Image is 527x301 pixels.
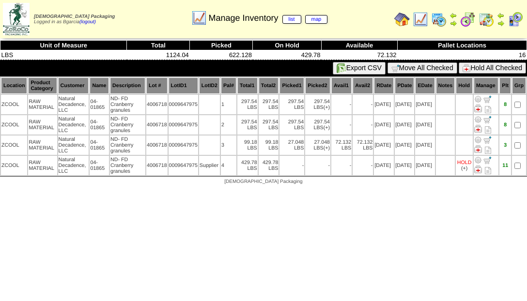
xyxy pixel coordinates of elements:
td: [DATE] [415,115,434,135]
td: RAW MATERIAL [28,115,57,135]
td: - [353,95,373,114]
td: 4 [221,156,236,175]
td: [DATE] [415,95,434,114]
th: Grp [512,77,526,94]
img: calendarblend.gif [460,12,476,27]
div: 8 [500,122,511,128]
td: 4006718 [146,95,168,114]
a: list [282,15,301,24]
th: On Hold [253,41,322,50]
div: 8 [500,102,511,107]
td: 1124.04 [127,50,190,60]
td: ND- FD Cranberry granules [110,95,145,114]
div: HOLD [457,160,472,166]
td: - [353,115,373,135]
img: calendarinout.gif [479,12,494,27]
th: Manage [474,77,498,94]
img: Move [483,136,491,144]
img: line_graph.gif [413,12,428,27]
td: ND- FD Cranberry granules [110,115,145,135]
td: 27.048 LBS [279,135,304,155]
img: excel.gif [337,63,346,73]
th: Pallet Locations [398,41,527,50]
td: LBS [0,50,127,60]
td: [DATE] [395,95,414,114]
span: [DEMOGRAPHIC_DATA] Packaging [224,179,302,184]
a: map [305,15,328,24]
th: LotID2 [199,77,220,94]
td: ZCOOL [1,115,27,135]
th: Total1 [237,77,258,94]
div: (+) [324,145,330,151]
td: RAW MATERIAL [28,95,57,114]
td: Natural Decadence, LLC [58,115,89,135]
th: Total2 [259,77,279,94]
td: 04-01865 [90,156,109,175]
td: [DATE] [395,135,414,155]
td: 99.18 LBS [237,135,258,155]
img: Move [483,95,491,103]
span: [DEMOGRAPHIC_DATA] Packaging [34,14,115,19]
div: 3 [500,142,511,148]
td: ZCOOL [1,135,27,155]
th: Avail2 [353,77,373,94]
td: - [331,115,352,135]
td: 622.128 [190,50,253,60]
td: 4006718 [146,115,168,135]
td: 04-01865 [90,115,109,135]
img: Manage Hold [474,105,482,112]
td: 0009647975 [169,135,198,155]
td: 3 [221,135,236,155]
td: 1 [221,95,236,114]
td: 297.54 LBS [279,115,304,135]
td: 297.54 LBS [305,95,330,114]
th: Unit of Measure [0,41,127,50]
td: [DATE] [374,156,394,175]
th: LotID1 [169,77,198,94]
td: 429.78 [253,50,322,60]
img: zoroco-logo-small.webp [3,3,30,35]
th: Location [1,77,27,94]
th: Description [110,77,145,94]
td: 0009647975 [169,95,198,114]
td: ZCOOL [1,95,27,114]
img: line_graph.gif [191,10,207,26]
i: Note [485,106,491,113]
img: Adjust [474,156,482,164]
td: - [279,156,304,175]
button: Export CSV [333,62,386,75]
th: Picked [190,41,253,50]
td: 429.78 LBS [259,156,279,175]
td: 297.54 LBS [305,115,330,135]
td: RAW MATERIAL [28,135,57,155]
th: Plt [499,77,511,94]
td: - [353,156,373,175]
img: arrowleft.gif [497,12,505,19]
img: calendarcustomer.gif [508,12,523,27]
td: 72.132 [321,50,397,60]
td: ZCOOL [1,156,27,175]
th: Pal# [221,77,236,94]
td: 0009647975 [169,156,198,175]
img: Manage Hold [474,125,482,133]
th: Name [90,77,109,94]
img: calendarprod.gif [431,12,447,27]
span: Logged in as Bgarcia [34,14,115,25]
th: Avail1 [331,77,352,94]
td: 99.18 LBS [259,135,279,155]
img: arrowright.gif [449,19,457,27]
i: Note [485,167,491,174]
th: Picked1 [279,77,304,94]
td: 4006718 [146,156,168,175]
th: Total [127,41,190,50]
img: Move [483,116,491,123]
td: RAW MATERIAL [28,156,57,175]
td: 04-01865 [90,95,109,114]
th: Customer [58,77,89,94]
td: [DATE] [374,115,394,135]
td: 04-01865 [90,135,109,155]
td: ND- FD Cranberry granules [110,135,145,155]
img: arrowright.gif [497,19,505,27]
th: RDate [374,77,394,94]
td: 297.54 LBS [259,95,279,114]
